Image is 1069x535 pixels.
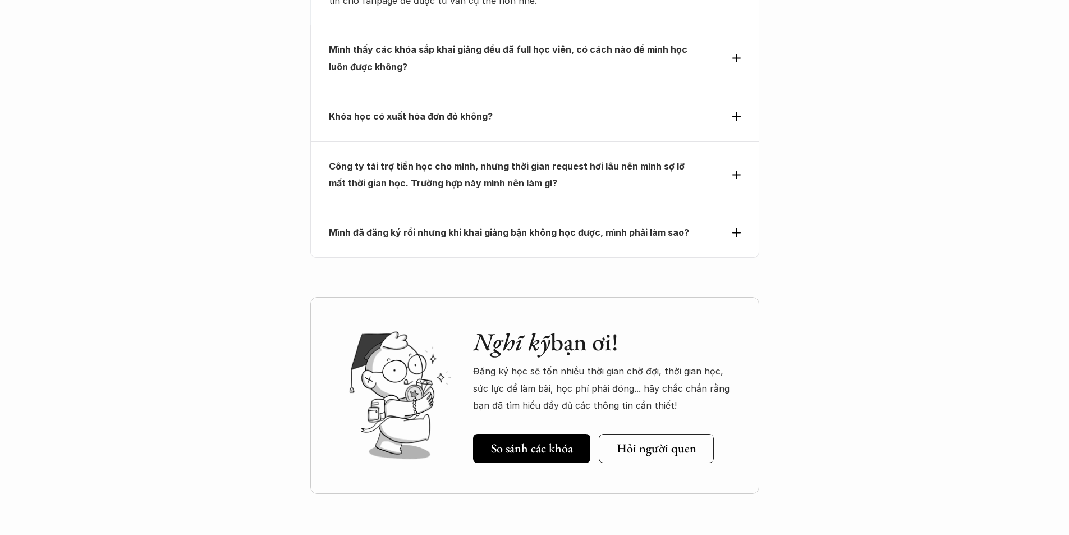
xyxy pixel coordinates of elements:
[473,326,550,358] em: Nghĩ kỹ
[617,441,696,456] h5: Hỏi người quen
[473,327,737,357] h2: bạn ơi!
[473,434,590,463] a: So sánh các khóa
[329,161,687,189] strong: Công ty tài trợ tiền học cho mình, nhưng thời gian request hơi lâu nên mình sợ lỡ mất thời gian h...
[329,227,689,238] strong: Mình đã đăng ký rồi nhưng khi khai giảng bận không học được, mình phải làm sao?
[473,363,737,414] p: Đăng ký học sẽ tốn nhiều thời gian chờ đợi, thời gian học, sức lực để làm bài, học phí phải đóng....
[329,44,690,72] strong: Mình thấy các khóa sắp khai giảng đều đã full học viên, có cách nào để mình học luôn được không?
[491,441,573,456] h5: So sánh các khóa
[329,111,493,122] strong: Khóa học có xuất hóa đơn đỏ không?
[599,434,714,463] a: Hỏi người quen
